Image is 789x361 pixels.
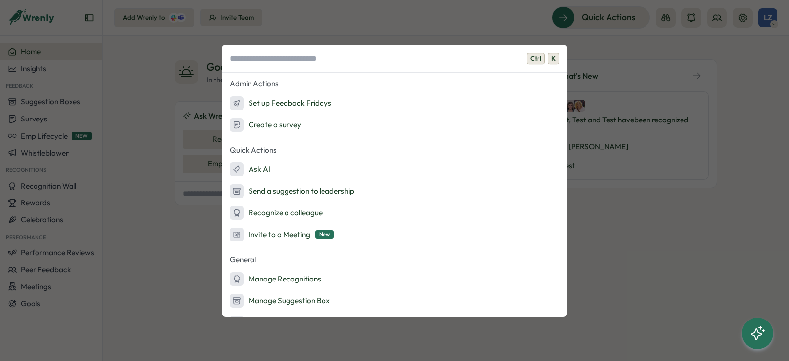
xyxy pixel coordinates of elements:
[230,96,331,110] div: Set up Feedback Fridays
[222,115,567,135] button: Create a survey
[230,316,328,329] div: Manage Peer Feedback
[230,272,321,286] div: Manage Recognitions
[222,252,567,267] p: General
[230,294,330,308] div: Manage Suggestion Box
[222,77,567,91] p: Admin Actions
[315,230,334,239] span: New
[230,206,323,220] div: Recognize a colleague
[222,291,567,311] button: Manage Suggestion Box
[222,143,567,158] p: Quick Actions
[222,269,567,289] button: Manage Recognitions
[222,313,567,332] button: Manage Peer Feedback
[230,228,334,241] div: Invite to a Meeting
[222,203,567,223] button: Recognize a colleague
[230,162,270,176] div: Ask AI
[222,181,567,201] button: Send a suggestion to leadership
[548,53,559,65] span: K
[230,118,301,132] div: Create a survey
[222,93,567,113] button: Set up Feedback Fridays
[230,184,354,198] div: Send a suggestion to leadership
[222,225,567,244] button: Invite to a MeetingNew
[527,53,545,65] span: Ctrl
[222,160,567,179] button: Ask AI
